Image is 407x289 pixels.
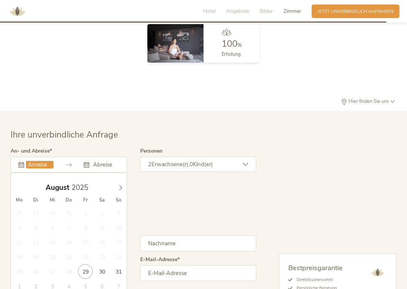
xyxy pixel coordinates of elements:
[140,265,257,281] input: E-Mail-Adresse
[69,183,94,193] input: Year
[61,198,77,203] span: Do
[78,205,93,220] span: August 1, 2025
[45,249,60,264] span: August 20, 2025
[28,198,44,203] span: Di
[45,220,60,235] span: August 6, 2025
[12,220,26,235] span: August 4, 2025
[28,235,43,249] span: August 12, 2025
[140,148,162,154] label: Personen
[91,161,119,168] input: Abreise
[11,198,28,203] span: Mo
[78,220,93,235] span: August 8, 2025
[111,205,126,220] span: August 3, 2025
[77,198,94,203] span: Fr
[111,220,126,235] span: August 10, 2025
[203,8,216,15] span: Hotel
[61,205,76,220] span: Juli 31, 2025
[26,161,54,168] input: Anreise
[94,198,110,203] span: Sa
[44,198,61,203] span: Mi
[237,42,242,49] span: %
[45,235,60,249] span: August 13, 2025
[111,264,126,279] span: August 31, 2025
[95,205,109,220] span: August 2, 2025
[110,198,127,203] span: So
[46,184,69,191] span: August
[190,161,193,168] span: 0
[95,249,109,264] span: August 23, 2025
[61,249,76,264] span: August 21, 2025
[78,264,93,279] span: August 29, 2025
[61,264,76,279] span: August 28, 2025
[78,235,93,249] span: August 15, 2025
[12,235,26,249] span: August 11, 2025
[140,235,257,251] input: Nachname
[222,51,241,58] span: Erholung
[140,257,180,262] label: E-Mail-Adresse
[95,235,109,249] span: August 16, 2025
[28,220,43,235] span: August 5, 2025
[28,205,43,220] span: Juli 29, 2025
[193,161,213,168] span: Kind(er)
[148,161,151,168] span: 2
[283,8,301,15] span: Zimmer
[28,264,43,279] span: August 26, 2025
[368,263,387,282] img: AMONTI & LUNARIS Wellnessresort
[78,249,93,264] span: August 22, 2025
[11,129,118,141] span: Ihre unverbindliche Anfrage
[111,235,126,249] span: August 17, 2025
[226,8,249,15] span: Angebote
[45,264,60,279] span: August 27, 2025
[222,38,237,50] span: 100
[318,8,393,15] span: Jetzt unverbindlich anfragen
[12,249,26,264] span: August 18, 2025
[61,235,76,249] span: August 14, 2025
[12,205,26,220] span: Juli 28, 2025
[28,249,43,264] span: August 19, 2025
[61,220,76,235] span: August 7, 2025
[151,161,190,168] span: Erwachsene(r),
[111,249,126,264] span: August 24, 2025
[292,276,343,284] li: Direktbuchervorteil
[95,220,109,235] span: August 9, 2025
[45,205,60,220] span: Juli 30, 2025
[11,148,52,154] label: An- und Abreise
[288,263,343,272] span: Bestpreisgarantie
[260,8,273,15] span: Bilder
[12,264,26,279] span: August 25, 2025
[6,9,29,13] a: AMONTI & LUNARIS Wellnessresort
[95,264,109,279] span: August 30, 2025
[347,99,390,104] span: Hier finden Sie uns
